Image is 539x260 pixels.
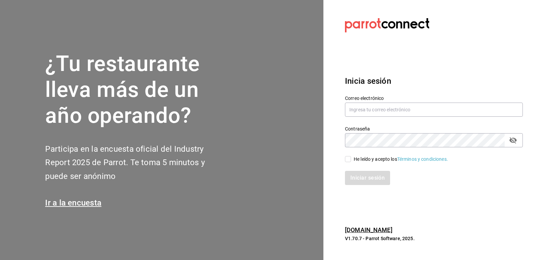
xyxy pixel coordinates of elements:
[345,126,523,131] label: Contraseña
[345,226,392,233] a: [DOMAIN_NAME]
[397,156,448,162] a: Términos y condiciones.
[345,103,523,117] input: Ingresa tu correo electrónico
[45,198,101,208] a: Ir a la encuesta
[345,75,523,87] h3: Inicia sesión
[345,96,523,101] label: Correo electrónico
[354,156,448,163] div: He leído y acepto los
[345,235,523,242] p: V1.70.7 - Parrot Software, 2025.
[45,142,227,183] h2: Participa en la encuesta oficial del Industry Report 2025 de Parrot. Te toma 5 minutos y puede se...
[45,51,227,128] h1: ¿Tu restaurante lleva más de un año operando?
[507,135,519,146] button: passwordField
